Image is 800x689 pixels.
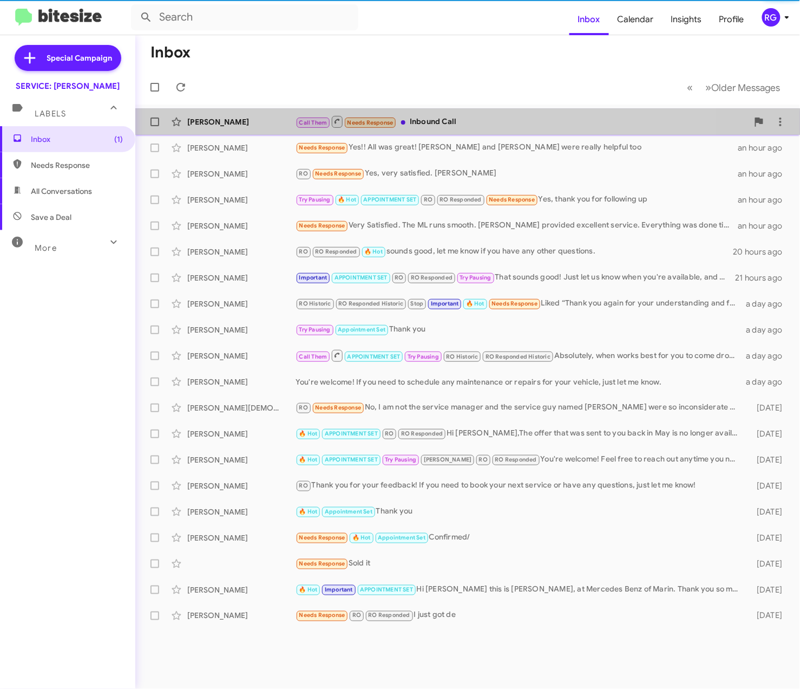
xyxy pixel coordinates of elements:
[299,353,327,360] span: Call Them
[335,274,388,281] span: APPOINTMENT SET
[296,453,744,466] div: You're welcome! Feel free to reach out anytime you need assistance. Have a great day!
[299,248,308,255] span: RO
[352,534,371,541] span: 🔥 Hot
[299,560,345,567] span: Needs Response
[299,612,345,619] span: Needs Response
[35,243,57,253] span: More
[762,8,781,27] div: RG
[296,401,744,414] div: No, I am not the service manager and the service guy named [PERSON_NAME] were so inconsiderate an...
[299,326,331,333] span: Try Pausing
[338,326,385,333] span: Appointment Set
[31,186,92,197] span: All Conversations
[681,76,787,99] nav: Page navigation example
[187,480,296,491] div: [PERSON_NAME]
[712,82,781,94] span: Older Messages
[347,353,401,360] span: APPOINTMENT SET
[489,196,535,203] span: Needs Response
[299,170,308,177] span: RO
[738,168,791,179] div: an hour ago
[364,248,383,255] span: 🔥 Hot
[296,479,744,492] div: Thank you for your feedback! If you need to book your next service or have any questions, just le...
[299,456,318,463] span: 🔥 Hot
[296,505,744,518] div: Thank you
[738,194,791,205] div: an hour ago
[424,196,432,203] span: RO
[315,248,357,255] span: RO Responded
[31,160,123,171] span: Needs Response
[299,508,318,515] span: 🔥 Hot
[325,430,378,437] span: APPOINTMENT SET
[395,274,403,281] span: RO
[187,194,296,205] div: [PERSON_NAME]
[338,196,356,203] span: 🔥 Hot
[296,245,733,258] div: sounds good, let me know if you have any other questions.
[187,506,296,517] div: [PERSON_NAME]
[187,220,296,231] div: [PERSON_NAME]
[495,456,537,463] span: RO Responded
[411,300,424,307] span: Stop
[325,456,378,463] span: APPOINTMENT SET
[744,350,791,361] div: a day ago
[744,558,791,569] div: [DATE]
[491,300,537,307] span: Needs Response
[31,134,123,145] span: Inbox
[299,300,331,307] span: RO Historic
[744,584,791,595] div: [DATE]
[296,115,748,128] div: Inbound Call
[296,271,735,284] div: That sounds good! Just let us know when you're available, and we'll arrange the pickup for your v...
[744,298,791,309] div: a day ago
[744,402,791,413] div: [DATE]
[47,53,113,63] span: Special Campaign
[299,274,327,281] span: Important
[299,586,318,593] span: 🔥 Hot
[114,134,123,145] span: (1)
[35,109,66,119] span: Labels
[699,76,787,99] button: Next
[16,81,120,92] div: SERVICE: [PERSON_NAME]
[187,428,296,439] div: [PERSON_NAME]
[187,272,296,283] div: [PERSON_NAME]
[711,4,753,35] a: Profile
[663,4,711,35] span: Insights
[296,193,738,206] div: Yes, thank you for following up
[299,430,318,437] span: 🔥 Hot
[385,430,394,437] span: RO
[187,246,296,257] div: [PERSON_NAME]
[753,8,788,27] button: RG
[609,4,663,35] span: Calendar
[681,76,700,99] button: Previous
[296,349,744,362] div: Absolutely, when works best for you to come drop it off? We have time slots [DATE] and [DATE].
[296,427,744,440] div: Hi [PERSON_NAME],The offer that was sent to you back in May is no longer available, but we’re cur...
[299,404,308,411] span: RO
[424,456,472,463] span: [PERSON_NAME]
[187,142,296,153] div: [PERSON_NAME]
[187,454,296,465] div: [PERSON_NAME]
[296,167,738,180] div: Yes, very satisfied. [PERSON_NAME]
[369,612,410,619] span: RO Responded
[325,586,353,593] span: Important
[744,480,791,491] div: [DATE]
[187,298,296,309] div: [PERSON_NAME]
[150,44,191,61] h1: Inbox
[738,220,791,231] div: an hour ago
[385,456,416,463] span: Try Pausing
[315,170,361,177] span: Needs Response
[299,119,327,126] span: Call Them
[401,430,443,437] span: RO Responded
[187,610,296,621] div: [PERSON_NAME]
[296,609,744,622] div: I just got de
[299,196,331,203] span: Try Pausing
[408,353,439,360] span: Try Pausing
[360,586,413,593] span: APPOINTMENT SET
[440,196,482,203] span: RO Responded
[411,274,453,281] span: RO Responded
[466,300,484,307] span: 🔥 Hot
[733,246,791,257] div: 20 hours ago
[338,300,403,307] span: RO Responded Historic
[569,4,609,35] span: Inbox
[187,116,296,127] div: [PERSON_NAME]
[744,454,791,465] div: [DATE]
[31,212,71,223] span: Save a Deal
[706,81,712,94] span: »
[187,584,296,595] div: [PERSON_NAME]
